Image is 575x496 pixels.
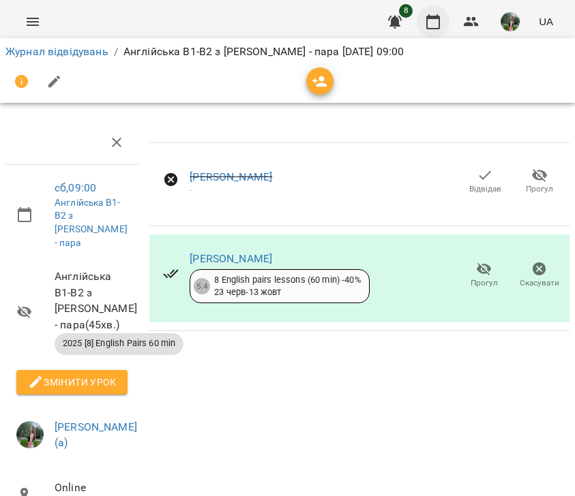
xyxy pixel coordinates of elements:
[512,257,567,295] button: Скасувати
[55,197,128,248] a: Англійська В1-В2 з [PERSON_NAME] - пара
[526,183,553,195] span: Прогул
[399,4,413,18] span: 8
[190,185,272,194] div: -
[533,9,559,34] button: UA
[114,44,118,60] li: /
[469,183,501,195] span: Відвідав
[456,257,512,295] button: Прогул
[123,44,404,60] p: Англійська В1-В2 з [PERSON_NAME] - пара [DATE] 09:00
[520,277,559,289] span: Скасувати
[471,277,498,289] span: Прогул
[55,480,128,496] span: Online
[190,252,272,265] a: [PERSON_NAME]
[539,14,553,29] span: UA
[55,268,128,332] span: Англійська В1-В2 з [PERSON_NAME] - пара ( 45 хв. )
[194,278,210,294] div: 5.4
[16,5,49,38] button: Menu
[16,370,128,394] button: Змінити урок
[5,45,108,58] a: Журнал відвідувань
[190,170,272,183] a: [PERSON_NAME]
[55,337,183,350] span: 2025 [8] English Pairs 60 min
[5,44,570,60] nav: breadcrumb
[501,12,520,31] img: c0e52ca214e23f1dcb7d1c5ba6b1c1a3.jpeg
[512,162,567,200] button: Прогул
[55,420,137,450] a: [PERSON_NAME] (а)
[214,274,360,299] div: 8 English pairs lessons (60 min) -40% 23 черв - 13 жовт
[55,181,96,194] a: сб , 09:00
[27,374,117,390] span: Змінити урок
[16,421,44,448] img: c0e52ca214e23f1dcb7d1c5ba6b1c1a3.jpeg
[458,162,512,200] button: Відвідав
